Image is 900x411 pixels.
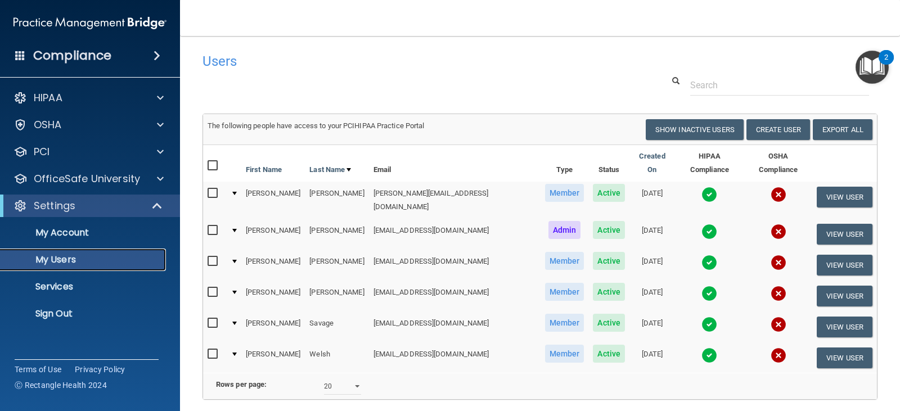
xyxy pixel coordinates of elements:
a: HIPAA [13,91,164,105]
td: [DATE] [629,219,675,250]
img: tick.e7d51cea.svg [701,255,717,270]
td: [PERSON_NAME] [305,281,368,311]
a: Settings [13,199,163,213]
span: Active [593,184,625,202]
a: OSHA [13,118,164,132]
button: Show Inactive Users [646,119,744,140]
th: HIPAA Compliance [675,145,745,182]
a: Export All [813,119,872,140]
td: [PERSON_NAME] [241,182,305,219]
a: Created On [634,150,670,177]
button: View User [817,317,872,337]
p: OSHA [34,118,62,132]
a: OfficeSafe University [13,172,164,186]
td: [DATE] [629,250,675,281]
img: PMB logo [13,12,166,34]
span: Admin [548,221,581,239]
h4: Users [202,54,589,69]
span: Active [593,221,625,239]
span: Member [545,283,584,301]
h4: Compliance [33,48,111,64]
img: tick.e7d51cea.svg [701,187,717,202]
input: Search [690,75,869,96]
button: Create User [746,119,810,140]
th: Type [541,145,589,182]
a: Last Name [309,163,351,177]
img: cross.ca9f0e7f.svg [771,187,786,202]
td: [DATE] [629,342,675,373]
td: [PERSON_NAME] [241,219,305,250]
a: Privacy Policy [75,364,125,375]
td: [PERSON_NAME][EMAIL_ADDRESS][DOMAIN_NAME] [369,182,541,219]
td: [DATE] [629,311,675,342]
p: My Users [7,254,161,265]
span: Active [593,252,625,270]
a: PCI [13,145,164,159]
td: [PERSON_NAME] [241,281,305,311]
p: Settings [34,199,75,213]
p: My Account [7,227,161,238]
td: [PERSON_NAME] [241,311,305,342]
td: [PERSON_NAME] [305,219,368,250]
div: 2 [884,57,888,72]
img: tick.e7d51cea.svg [701,224,717,240]
td: [EMAIL_ADDRESS][DOMAIN_NAME] [369,342,541,373]
p: PCI [34,145,49,159]
img: tick.e7d51cea.svg [701,317,717,332]
a: First Name [246,163,282,177]
a: Terms of Use [15,364,61,375]
button: View User [817,286,872,306]
iframe: Drift Widget Chat Controller [705,336,886,381]
span: Member [545,345,584,363]
td: [DATE] [629,182,675,219]
td: [PERSON_NAME] [241,250,305,281]
img: cross.ca9f0e7f.svg [771,317,786,332]
button: Open Resource Center, 2 new notifications [856,51,889,84]
p: HIPAA [34,91,62,105]
button: View User [817,224,872,245]
b: Rows per page: [216,380,267,389]
td: [EMAIL_ADDRESS][DOMAIN_NAME] [369,219,541,250]
th: OSHA Compliance [744,145,812,182]
img: cross.ca9f0e7f.svg [771,255,786,270]
span: Active [593,345,625,363]
td: [PERSON_NAME] [305,182,368,219]
th: Status [588,145,629,182]
button: View User [817,255,872,275]
img: cross.ca9f0e7f.svg [771,224,786,240]
img: tick.e7d51cea.svg [701,347,717,363]
td: [EMAIL_ADDRESS][DOMAIN_NAME] [369,281,541,311]
p: Sign Out [7,308,161,319]
span: The following people have access to your PCIHIPAA Practice Portal [208,121,425,130]
td: [EMAIL_ADDRESS][DOMAIN_NAME] [369,311,541,342]
span: Active [593,314,625,332]
button: View User [817,187,872,207]
img: cross.ca9f0e7f.svg [771,286,786,301]
td: [PERSON_NAME] [305,250,368,281]
span: Active [593,283,625,301]
span: Member [545,184,584,202]
td: [EMAIL_ADDRESS][DOMAIN_NAME] [369,250,541,281]
td: [DATE] [629,281,675,311]
td: Welsh [305,342,368,373]
p: Services [7,281,161,292]
span: Member [545,314,584,332]
th: Email [369,145,541,182]
td: [PERSON_NAME] [241,342,305,373]
span: Member [545,252,584,270]
img: tick.e7d51cea.svg [701,286,717,301]
td: Savage [305,311,368,342]
span: Ⓒ Rectangle Health 2024 [15,380,107,391]
p: OfficeSafe University [34,172,140,186]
